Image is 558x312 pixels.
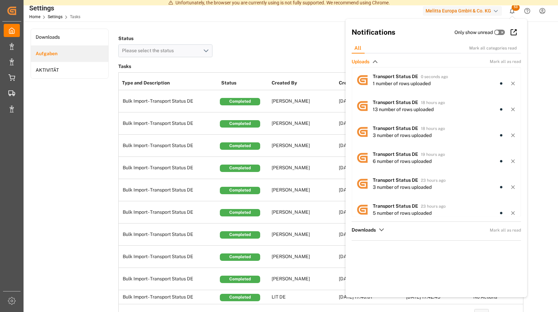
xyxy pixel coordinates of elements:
[352,119,521,145] a: avatarTransport Status DE18 hours ago3 number of rows uploaded
[270,76,337,90] th: Created By
[373,203,418,209] span: Transport Status DE
[220,209,260,216] div: Completed
[454,29,493,36] label: Only show unread
[220,294,260,301] div: Completed
[270,179,337,201] td: [PERSON_NAME]
[352,147,373,168] img: avatar
[373,100,418,105] span: Transport Status DE
[119,90,220,112] td: Bulk Import - Transport Status DE
[337,76,404,90] th: Created At
[220,120,260,128] div: Completed
[373,132,432,139] div: 3 number of rows uploaded
[352,67,521,93] a: avatarTransport Status DE0 seconds ago1 number of rows uploaded
[352,199,373,220] img: avatar
[119,246,220,268] td: Bulk Import - Transport Status DE
[421,178,446,183] span: 23 hours ago
[31,62,108,78] a: AKTIVITÄT
[270,135,337,157] td: [PERSON_NAME]
[119,112,220,135] td: Bulk Import - Transport Status DE
[118,44,212,57] button: open menu
[373,74,418,79] span: Transport Status DE
[373,184,432,191] div: 3 number of rows uploaded
[48,14,63,19] a: Settings
[337,201,404,223] td: [DATE] 12:39:46
[337,135,404,157] td: [DATE] 17:18:18
[337,268,404,290] td: [DATE] 15:18:19
[337,246,404,268] td: [DATE] 16:33:31
[421,152,445,157] span: 19 hours ago
[270,246,337,268] td: [PERSON_NAME]
[352,93,521,119] a: avatarTransport Status DE18 hours ago13 number of rows uploaded
[337,90,404,112] td: [DATE] 12:02:38
[352,227,376,234] span: Downloads
[520,3,535,19] button: Help Center
[373,177,418,183] span: Transport Status DE
[352,173,373,194] img: avatar
[349,43,367,54] div: All
[373,106,434,113] div: 13 number of rows uploaded
[270,157,337,179] td: [PERSON_NAME]
[270,201,337,223] td: [PERSON_NAME]
[220,253,260,261] div: Completed
[352,171,521,197] a: avatarTransport Status DE23 hours ago3 number of rows uploaded
[220,165,260,172] div: Completed
[373,151,418,157] span: Transport Status DE
[490,59,521,65] span: Mark all as read
[352,95,373,116] img: avatar
[352,58,369,65] span: Uploads
[122,48,177,53] span: Please select the status
[512,4,520,11] span: 53
[270,112,337,135] td: [PERSON_NAME]
[31,45,108,62] a: Aufgaben
[337,157,404,179] td: [DATE] 16:38:41
[352,145,521,171] a: avatarTransport Status DE19 hours ago6 number of rows uploaded
[119,223,220,246] td: Bulk Import - Transport Status DE
[220,142,260,150] div: Completed
[421,100,445,105] span: 18 hours ago
[423,6,502,16] div: Melitta Europa GmbH & Co. KG
[220,187,260,194] div: Completed
[421,126,445,131] span: 18 hours ago
[119,157,220,179] td: Bulk Import - Transport Status DE
[337,223,404,246] td: [DATE] 17:10:20
[220,231,260,239] div: Completed
[119,179,220,201] td: Bulk Import - Transport Status DE
[119,268,220,290] td: Bulk Import - Transport Status DE
[29,14,40,19] a: Home
[29,3,80,13] div: Settings
[352,197,521,222] a: avatarTransport Status DE23 hours ago5 number of rows uploaded
[119,135,220,157] td: Bulk Import - Transport Status DE
[220,76,270,90] th: Status
[373,126,418,131] span: Transport Status DE
[270,90,337,112] td: [PERSON_NAME]
[423,4,505,17] button: Melitta Europa GmbH & Co. KG
[119,290,220,304] td: Bulk Import - Transport Status DE
[373,158,432,165] div: 6 number of rows uploaded
[421,74,448,79] span: 0 seconds ago
[118,62,523,71] h3: Tasks
[119,76,220,90] th: Type and Description
[31,29,108,45] a: Downloads
[352,27,454,38] h2: Notifications
[119,201,220,223] td: Bulk Import - Transport Status DE
[337,179,404,201] td: [DATE] 12:54:50
[220,98,260,105] div: Completed
[421,204,446,209] span: 23 hours ago
[270,223,337,246] td: [PERSON_NAME]
[270,268,337,290] td: [PERSON_NAME]
[373,80,431,87] div: 1 number of rows uploaded
[490,227,521,233] span: Mark all as read
[270,290,337,304] td: LIT DE
[118,34,212,43] h4: Status
[337,112,404,135] td: [DATE] 17:24:04
[373,210,432,217] div: 5 number of rows uploaded
[337,290,404,304] td: [DATE] 17:40:01
[220,276,260,283] div: Completed
[469,45,524,51] div: Mark all categories read
[352,121,373,142] img: avatar
[505,3,520,19] button: show 53 new notifications
[352,69,373,91] img: avatar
